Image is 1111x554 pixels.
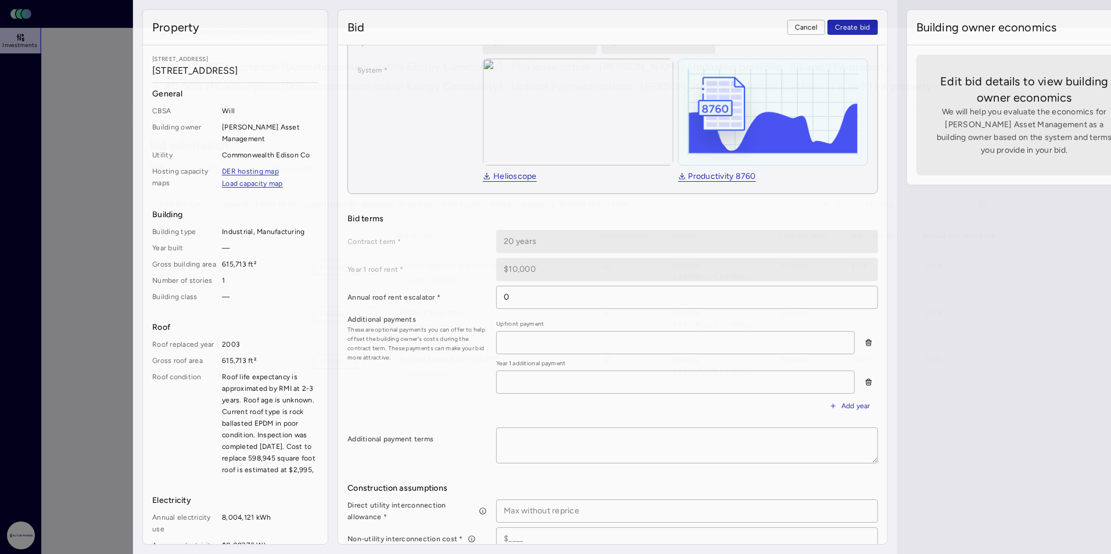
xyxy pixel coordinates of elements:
label: Non-utility interconnection cost * [347,533,487,545]
span: Hosting capacity maps [152,166,217,190]
input: $___ [497,258,877,280]
span: Add year [841,400,870,412]
input: __ years [497,231,877,253]
input: $____ [497,528,877,550]
span: Gross building area [152,258,217,270]
span: — [222,291,318,303]
span: Roof replaced year [152,339,217,350]
span: Building type [152,226,217,238]
span: 1 [222,275,318,286]
span: 615,713 ft² [222,355,318,366]
span: [STREET_ADDRESS] [152,55,318,64]
span: Property [152,19,199,35]
span: [STREET_ADDRESS] [152,64,318,78]
span: Bid [347,19,364,35]
a: Load capacity map [222,180,282,188]
img: view [483,59,673,166]
span: — [222,242,318,254]
span: 615,713 ft² [222,258,318,270]
span: Construction assumptions [347,482,877,495]
button: Add year [822,398,878,413]
span: [PERSON_NAME] Asset Management [222,121,318,145]
span: Roof condition [152,371,217,476]
span: Bid terms [347,213,877,225]
span: 8,004,121 kWh [222,512,318,535]
label: Additional payments [347,314,487,325]
span: Building owner [152,121,217,145]
span: Electricity [152,494,318,507]
span: Commonwealth Edison Co [222,149,318,161]
span: Gross roof area [152,355,217,366]
label: Contract term * [347,236,487,247]
a: Helioscope [483,172,537,182]
span: Create bid [835,21,870,33]
label: Direct utility interconnection allowance * [347,499,487,523]
span: Roof [152,321,318,334]
label: Additional payment terms [347,433,487,445]
span: Cancel [795,21,818,33]
span: Building owner economics [916,19,1057,35]
span: Will [222,105,318,117]
span: CBSA [152,105,217,117]
span: 2003 [222,339,318,350]
button: Create bid [827,20,878,35]
span: Utility [152,149,217,161]
span: Building [152,208,318,221]
span: Building class [152,291,217,303]
a: DER hosting map [222,168,279,175]
span: Upfront payment [496,319,854,329]
label: System * [357,64,474,76]
span: Industrial, Manufacturing [222,226,318,238]
span: Roof life expectancy is approximated by RMI at 2-3 years. Roof age is unknown. Current roof type ... [222,371,318,476]
button: Cancel [787,20,826,35]
span: Annual electricity use [152,512,217,535]
img: helioscope-8760-1D3KBreE.png [678,59,867,165]
span: Year 1 additional payment [496,359,854,368]
span: Year built [152,242,217,254]
input: Max without reprice [497,500,877,522]
span: General [152,88,318,100]
span: Number of stories [152,275,217,286]
span: These are optional payments you can offer to help offset the building owner's costs during the co... [347,325,487,362]
label: Year 1 roof rent * [347,264,487,275]
label: Annual roof rent escalator * [347,292,487,303]
input: _% [497,286,877,308]
a: Productivity 8760 [678,172,755,182]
